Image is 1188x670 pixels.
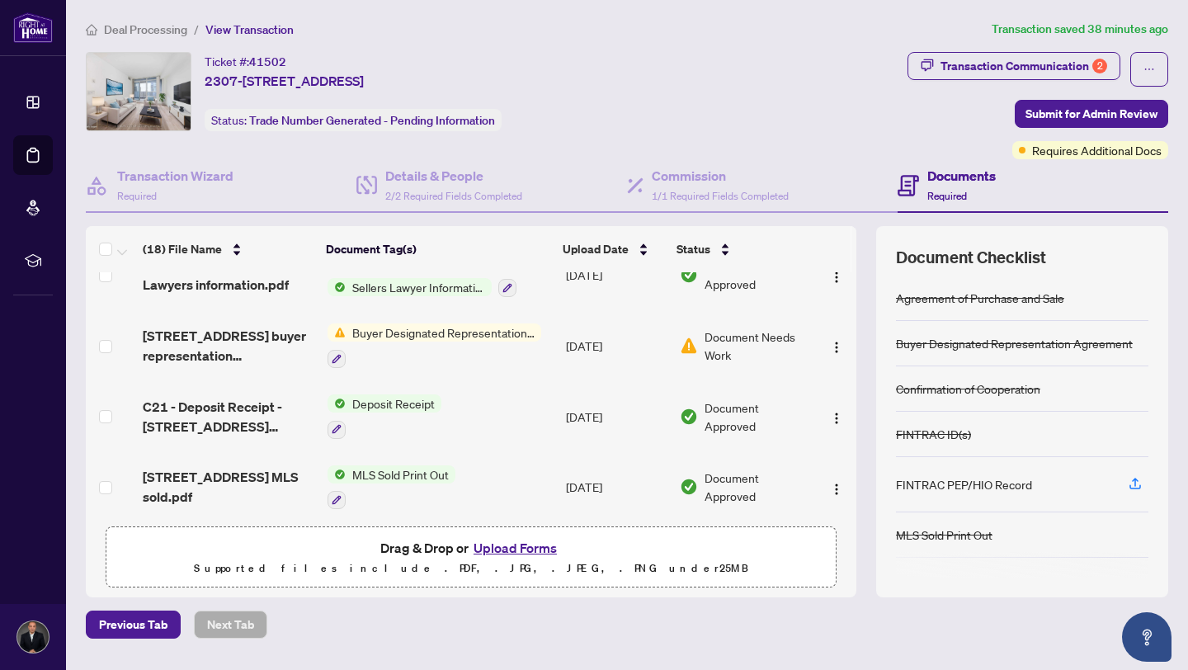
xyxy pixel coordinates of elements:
button: Transaction Communication2 [907,52,1120,80]
button: Status IconBuyer Designated Representation Agreement [328,323,541,368]
div: Confirmation of Cooperation [896,380,1040,398]
span: Document Approved [705,257,809,293]
h4: Transaction Wizard [117,166,233,186]
div: Status: [205,109,502,131]
div: Agreement of Purchase and Sale [896,289,1064,307]
td: [DATE] [559,381,673,452]
span: Drag & Drop orUpload FormsSupported files include .PDF, .JPG, .JPEG, .PNG under25MB [106,527,836,588]
span: View Transaction [205,22,294,37]
img: Logo [830,412,843,425]
span: Status [676,240,710,258]
span: 41502 [249,54,286,69]
span: Drag & Drop or [380,537,562,559]
h4: Details & People [385,166,522,186]
div: MLS Sold Print Out [896,526,992,544]
div: Buyer Designated Representation Agreement [896,334,1133,352]
span: Document Needs Work [705,328,809,364]
span: Deal Processing [104,22,187,37]
td: [DATE] [559,310,673,381]
span: Previous Tab [99,611,167,638]
td: [DATE] [559,240,673,311]
span: C21 - Deposit Receipt - [STREET_ADDRESS] 2307.pdf [143,397,314,436]
button: Status IconMLS Sold Print Out [328,465,455,510]
button: Logo [823,333,850,359]
button: Logo [823,403,850,430]
span: Document Checklist [896,246,1046,269]
button: Next Tab [194,611,267,639]
span: [STREET_ADDRESS] MLS sold.pdf [143,467,314,507]
button: Previous Tab [86,611,181,639]
span: Buyer Designated Representation Agreement [346,323,541,342]
button: Status IconDeposit Receipt [328,394,441,439]
span: ellipsis [1143,64,1155,75]
span: home [86,24,97,35]
span: (18) File Name [143,240,222,258]
img: logo [13,12,53,43]
div: FINTRAC ID(s) [896,425,971,443]
img: Logo [830,341,843,354]
img: Document Status [680,408,698,426]
span: Required [927,190,967,202]
span: Trade Number Generated - Pending Information [249,113,495,128]
h4: Commission [652,166,789,186]
img: Logo [830,271,843,284]
span: MLS Sold Print Out [346,465,455,484]
img: Status Icon [328,394,346,413]
img: Document Status [680,478,698,496]
img: Document Status [680,337,698,355]
div: Ticket #: [205,52,286,71]
span: Required [117,190,157,202]
article: Transaction saved 38 minutes ago [992,20,1168,39]
th: Upload Date [556,226,669,272]
div: 2 [1092,59,1107,73]
img: Document Status [680,266,698,284]
li: / [194,20,199,39]
img: Profile Icon [17,621,49,653]
button: Upload Forms [469,537,562,559]
button: Logo [823,474,850,500]
span: Upload Date [563,240,629,258]
img: Logo [830,483,843,496]
span: Submit for Admin Review [1025,101,1157,127]
button: Logo [823,262,850,288]
th: (18) File Name [136,226,319,272]
div: FINTRAC PEP/HIO Record [896,475,1032,493]
p: Supported files include .PDF, .JPG, .JPEG, .PNG under 25 MB [116,559,826,578]
span: Document Approved [705,469,809,505]
img: IMG-C12170239_1.jpg [87,53,191,130]
span: [STREET_ADDRESS] Lawyers information.pdf [143,255,314,295]
th: Document Tag(s) [319,226,556,272]
button: Submit for Admin Review [1015,100,1168,128]
span: 1/1 Required Fields Completed [652,190,789,202]
th: Status [670,226,812,272]
span: Sellers Lawyer Information [346,278,492,296]
span: Document Approved [705,399,809,435]
span: Deposit Receipt [346,394,441,413]
span: 2307-[STREET_ADDRESS] [205,71,364,91]
span: 2/2 Required Fields Completed [385,190,522,202]
span: [STREET_ADDRESS] buyer representation agreement.pdf [143,326,314,366]
td: [DATE] [559,452,673,523]
button: Status IconBuyers Lawyer InformationStatus IconSellers Lawyer Information [328,253,516,298]
button: Open asap [1122,612,1171,662]
h4: Documents [927,166,996,186]
img: Status Icon [328,278,346,296]
div: Transaction Communication [940,53,1107,79]
img: Status Icon [328,465,346,484]
span: Requires Additional Docs [1032,141,1162,159]
img: Status Icon [328,323,346,342]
